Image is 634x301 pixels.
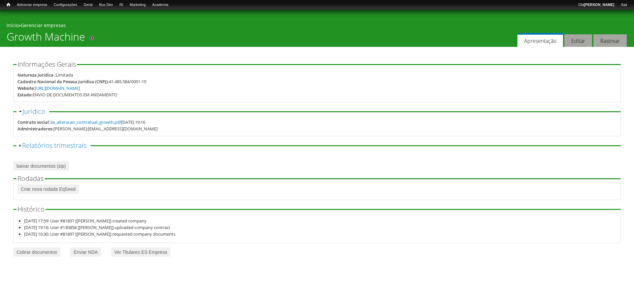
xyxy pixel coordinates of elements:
a: Editar [564,34,592,47]
a: 3a_alteracao_contratual_growth.pdf [50,119,121,125]
div: Administradores: [18,125,53,132]
a: baixar documentos (zip) [13,161,69,171]
span: Histórico [18,205,45,214]
a: Bus Dev [96,2,116,8]
a: Ver Titulares ES Empresa [111,248,170,257]
a: Academia [149,2,172,8]
a: Início [3,2,14,8]
li: [DATE] 17:59: User #81897 [[PERSON_NAME]] created company [24,217,617,224]
div: » [7,22,627,30]
a: Geral [80,2,96,8]
a: Relatórios trimestrais [22,141,87,150]
a: Início [7,22,18,28]
span: Início [7,2,10,7]
div: Limitada [56,72,73,78]
a: Criar nova rodada EqSeed [18,184,79,194]
a: Marketing [126,2,149,8]
span: Informações Gerais [18,60,76,69]
a: Olá[PERSON_NAME] [575,2,617,8]
a: Gerenciar empresas [21,22,66,28]
a: [URL][DOMAIN_NAME] [35,85,80,91]
a: Rastrear [593,34,627,47]
li: [DATE] 19:16: User #130858 [[PERSON_NAME]] uploaded company contract [24,224,617,231]
span: [DATE] 19:16 [50,119,145,125]
div: Cadastro Nacional da Pessoa Jurídica (CNPJ): [18,78,109,85]
div: Natureza Jurídica : [18,72,56,78]
span: Rodadas [18,174,44,183]
strong: [PERSON_NAME] [584,3,614,7]
div: ENVIO DE DOCUMENTOS EM ANDAMENTO [33,91,117,98]
a: Configurações [51,2,81,8]
a: Cobrar documentos [13,248,60,257]
h1: Growth Machine [7,30,85,47]
div: 41.485.584/0001-10 [109,78,146,85]
a: Jurídico [22,107,45,116]
div: Website: [18,85,35,91]
a: Adicionar empresa [14,2,51,8]
div: Estado: [18,91,33,98]
a: Enviar NDA [70,248,101,257]
div: [PERSON_NAME];[EMAIL_ADDRESS][DOMAIN_NAME] [53,125,158,132]
a: RI [116,2,126,8]
li: [DATE] 10:30: User #81897 [[PERSON_NAME]] requested company documents [24,231,617,237]
a: Sair [617,2,631,8]
div: Contrato social: [18,119,50,125]
a: Apresentação [517,33,563,47]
